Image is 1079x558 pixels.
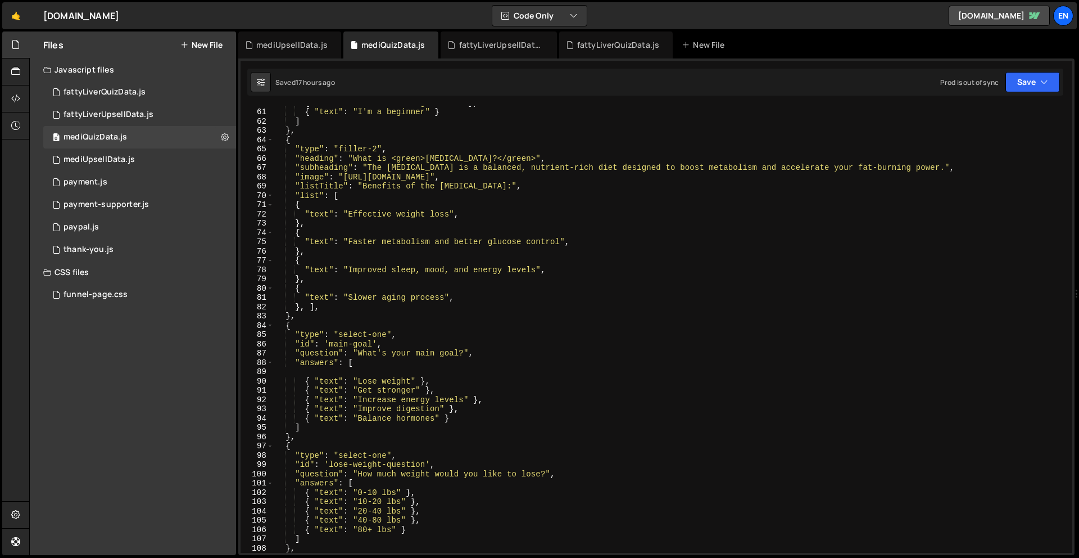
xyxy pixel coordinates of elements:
[241,460,274,470] div: 99
[30,58,236,81] div: Javascript files
[64,222,99,232] div: paypal.js
[43,238,236,261] div: 16956/46524.js
[241,358,274,368] div: 88
[256,39,328,51] div: mediUpsellData.js
[2,2,30,29] a: 🤙
[43,39,64,51] h2: Files
[241,414,274,424] div: 94
[577,39,659,51] div: fattyLiverQuizData.js
[241,154,274,164] div: 66
[241,126,274,136] div: 63
[296,78,335,87] div: 17 hours ago
[241,442,274,451] div: 97
[43,126,236,148] div: 16956/46700.js
[43,216,236,238] div: 16956/46550.js
[241,488,274,498] div: 102
[43,81,236,103] div: 16956/46566.js
[241,367,274,377] div: 89
[64,290,128,300] div: funnel-page.css
[43,283,236,306] div: 16956/47008.css
[241,451,274,461] div: 98
[64,200,149,210] div: payment-supporter.js
[241,228,274,238] div: 74
[64,87,146,97] div: fattyLiverQuizData.js
[241,303,274,312] div: 82
[241,525,274,535] div: 106
[43,9,119,22] div: [DOMAIN_NAME]
[1005,72,1060,92] button: Save
[241,423,274,433] div: 95
[492,6,587,26] button: Code Only
[241,377,274,386] div: 90
[64,245,114,255] div: thank-you.js
[64,132,127,142] div: mediQuizData.js
[949,6,1050,26] a: [DOMAIN_NAME]
[241,321,274,331] div: 84
[241,386,274,395] div: 91
[940,78,999,87] div: Prod is out of sync
[43,171,236,193] div: 16956/46551.js
[241,237,274,247] div: 75
[275,78,335,87] div: Saved
[241,340,274,349] div: 86
[241,256,274,265] div: 77
[241,163,274,173] div: 67
[64,110,153,120] div: fattyLiverUpsellData.js
[241,330,274,340] div: 85
[64,177,107,187] div: payment.js
[361,39,425,51] div: mediQuizData.js
[241,293,274,303] div: 81
[241,200,274,210] div: 71
[241,497,274,507] div: 103
[53,134,60,143] span: 0
[1053,6,1073,26] a: En
[43,103,236,126] div: 16956/46565.js
[241,145,274,154] div: 65
[682,39,729,51] div: New File
[43,148,236,171] div: 16956/46701.js
[241,404,274,414] div: 93
[241,173,274,182] div: 68
[30,261,236,283] div: CSS files
[241,191,274,201] div: 70
[241,182,274,191] div: 69
[180,40,223,49] button: New File
[241,136,274,145] div: 64
[241,395,274,405] div: 92
[241,479,274,488] div: 101
[241,349,274,358] div: 87
[241,534,274,544] div: 107
[241,117,274,127] div: 62
[241,107,274,117] div: 61
[241,507,274,516] div: 104
[241,274,274,284] div: 79
[241,433,274,442] div: 96
[459,39,543,51] div: fattyLiverUpsellData.js
[64,155,135,165] div: mediUpsellData.js
[43,193,236,216] div: 16956/46552.js
[241,544,274,553] div: 108
[241,219,274,228] div: 73
[241,247,274,256] div: 76
[241,265,274,275] div: 78
[241,284,274,294] div: 80
[241,210,274,219] div: 72
[241,516,274,525] div: 105
[241,312,274,321] div: 83
[241,470,274,479] div: 100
